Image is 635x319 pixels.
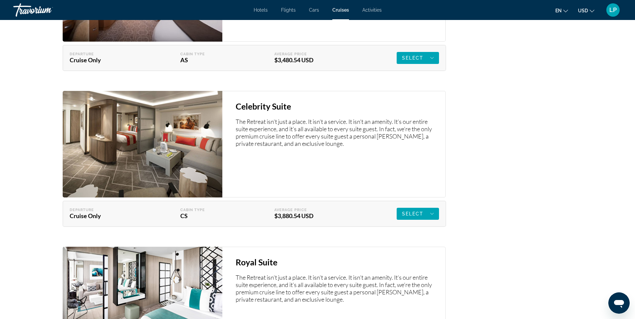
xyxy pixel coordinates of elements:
[70,56,157,64] div: Cruise Only
[274,56,345,64] div: $3,480.54 USD
[274,208,345,212] div: Average Price
[397,52,439,64] button: Select
[254,7,268,13] a: Hotels
[70,212,157,219] div: Cruise Only
[13,1,80,19] a: Travorium
[309,7,319,13] a: Cars
[236,118,439,147] p: The Retreat isn’t just a place. It isn’t a service. It isn’t an amenity. It’s our entire suite ex...
[180,208,251,212] div: Cabin Type
[180,52,251,56] div: Cabin Type
[578,8,588,13] span: USD
[281,7,296,13] a: Flights
[362,7,382,13] a: Activities
[608,292,630,314] iframe: Button to launch messaging window
[70,52,157,56] div: Departure
[70,208,157,212] div: Departure
[402,211,424,216] span: Select
[236,101,439,111] h3: Celebrity Suite
[397,208,439,220] button: Select
[274,52,345,56] div: Average Price
[402,55,424,61] span: Select
[555,8,562,13] span: en
[604,3,622,17] button: User Menu
[180,212,251,219] div: CS
[236,274,439,303] p: The Retreat isn’t just a place. It isn’t a service. It isn’t an amenity. It’s our entire suite ex...
[555,6,568,15] button: Change language
[63,91,222,197] img: Celebrity Suite
[578,6,594,15] button: Change currency
[274,212,345,219] div: $3,880.54 USD
[609,7,617,13] span: LP
[332,7,349,13] a: Cruises
[180,56,251,64] div: AS
[236,257,439,267] h3: Royal Suite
